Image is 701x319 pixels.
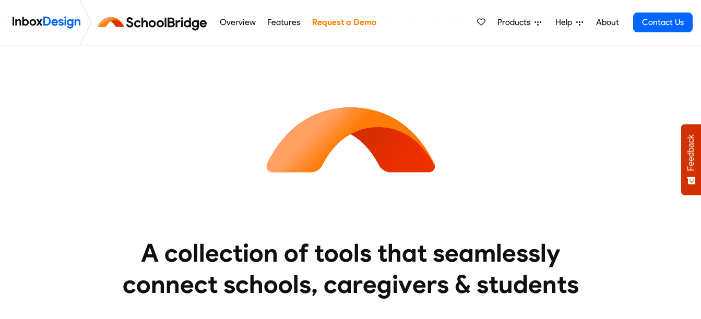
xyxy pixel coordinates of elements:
[593,12,622,33] a: About
[633,13,693,32] a: Contact Us
[103,237,599,300] heading: A collection of tools that seamlessly connect schools, caregivers & students
[497,16,534,29] span: Products
[551,12,587,33] a: Help
[686,134,696,171] span: Feedback
[257,45,445,233] img: icon_schoolbridge.svg
[555,16,576,29] span: Help
[681,124,701,195] button: Feedback - Show survey
[217,12,258,33] a: Overview
[96,10,213,35] img: schoolbridge logo
[265,12,303,33] a: Features
[493,12,545,33] a: Products
[309,12,379,33] a: Request a Demo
